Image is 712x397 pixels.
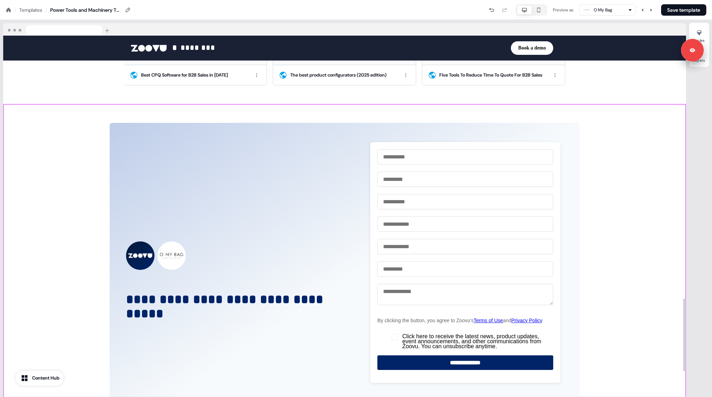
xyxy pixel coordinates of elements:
[553,6,574,14] div: Preview as
[45,6,47,14] div: /
[579,4,635,16] button: O My Bag
[290,72,387,79] div: The best product configurators (2025 edition)
[661,4,706,16] button: Save template
[347,41,558,55] div: Book a demo
[10,178,186,184] p: By clicking the button, you agree to Zoovu's and .
[19,6,42,14] a: Templates
[144,178,174,184] a: Privacy Policy
[24,195,186,210] span: Click here to receive the latest news, product updates, event announcements, and other communicat...
[141,72,228,79] div: Best CPQ Software for B2B Sales in [DATE]
[439,72,542,79] div: Five Tools To Reduce Time To Quote For B2B Sales
[106,178,135,184] a: Terms of Use
[594,6,612,14] div: O My Bag
[689,27,709,43] button: Styles
[16,371,64,386] button: Content Hub
[3,23,112,36] img: Browser topbar
[14,6,16,14] div: /
[131,45,167,52] img: Image
[32,375,59,382] div: Content Hub
[50,6,121,14] div: Power Tools and Machinery Template Copy
[511,41,554,55] button: Book a demo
